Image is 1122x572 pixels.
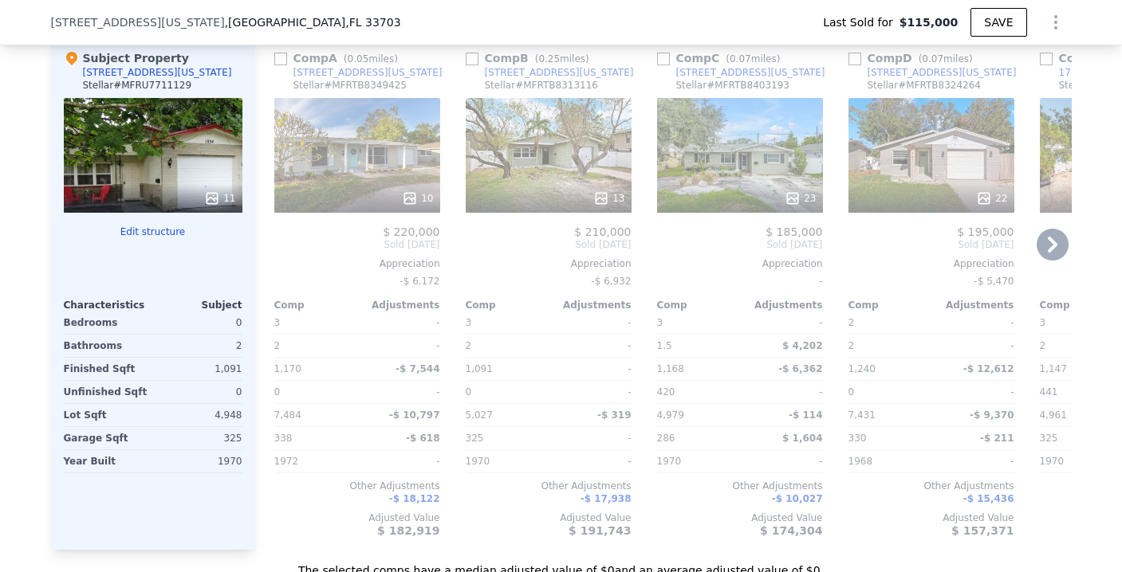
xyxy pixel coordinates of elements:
span: -$ 211 [980,433,1014,444]
div: Characteristics [64,299,153,311]
span: -$ 10,027 [772,493,823,504]
div: - [935,450,1014,472]
span: 330 [848,433,867,444]
span: 286 [657,433,675,444]
div: 13 [593,190,624,206]
span: $ 1,604 [782,433,822,444]
span: 1,168 [657,363,684,374]
div: 2 [156,335,242,357]
span: 0 [274,386,281,398]
span: 0 [848,386,855,398]
div: Comp C [657,50,787,66]
div: 11 [204,190,235,206]
div: - [360,381,440,403]
div: - [935,311,1014,334]
div: - [552,358,632,380]
div: - [743,450,823,472]
div: - [552,427,632,449]
span: -$ 7,544 [396,363,439,374]
span: -$ 12,612 [963,363,1014,374]
div: Adjustments [357,299,440,311]
div: 1970 [1040,450,1120,472]
div: 2 [274,335,354,357]
span: 0.07 [730,53,751,65]
div: Adjustments [740,299,823,311]
div: Appreciation [657,257,823,270]
div: 2 [466,335,545,357]
div: Comp [657,299,740,311]
div: 325 [156,427,242,449]
span: -$ 18,122 [389,493,440,504]
div: [STREET_ADDRESS][US_STATE] [868,66,1017,79]
span: 7,484 [274,409,301,421]
div: Adjusted Value [274,511,440,524]
div: 23 [785,190,816,206]
div: Appreciation [466,257,632,270]
span: $ 4,202 [782,340,822,351]
div: - [360,335,440,357]
span: Sold [DATE] [657,238,823,251]
div: Unfinished Sqft [64,381,150,403]
span: 2 [848,317,855,328]
div: 2 [1040,335,1120,357]
span: $ 157,371 [951,524,1014,537]
div: - [935,335,1014,357]
div: 1.5 [657,335,737,357]
div: Stellar # MFRTB8403193 [676,79,789,92]
span: Sold [DATE] [274,238,440,251]
div: - [552,450,632,472]
button: Edit structure [64,225,242,238]
span: 420 [657,386,675,398]
div: Stellar # MFRTB8313116 [485,79,598,92]
div: Adjustments [931,299,1014,311]
div: - [743,381,823,403]
div: Year Built [64,450,150,472]
span: $ 185,000 [766,225,822,238]
span: 3 [466,317,472,328]
div: Subject [153,299,242,311]
a: [STREET_ADDRESS][US_STATE] [848,66,1017,79]
span: -$ 9,370 [970,409,1014,421]
div: Appreciation [848,257,1014,270]
div: Comp [274,299,357,311]
div: Lot Sqft [64,404,150,426]
span: ( miles) [719,53,786,65]
div: Other Adjustments [848,480,1014,492]
div: - [552,335,632,357]
div: 1972 [274,450,354,472]
span: ( miles) [912,53,979,65]
div: 0 [156,381,242,403]
span: 3 [1040,317,1046,328]
span: 4,961 [1040,409,1067,421]
span: 1,147 [1040,363,1067,374]
span: 0 [466,386,472,398]
div: Bathrooms [64,335,150,357]
span: , FL 33703 [345,16,400,29]
span: $ 191,743 [569,524,631,537]
div: 2 [848,335,928,357]
span: $115,000 [900,14,959,30]
a: [STREET_ADDRESS][US_STATE] [466,66,634,79]
div: Adjusted Value [657,511,823,524]
div: 1970 [156,450,242,472]
div: Comp A [274,50,404,66]
span: -$ 6,172 [400,276,439,287]
div: 1970 [657,450,737,472]
div: Comp B [466,50,596,66]
span: 441 [1040,386,1058,398]
span: -$ 6,362 [778,363,822,374]
div: Comp [848,299,931,311]
span: $ 174,304 [760,524,822,537]
div: Comp D [848,50,979,66]
span: 5,027 [466,409,493,421]
div: Adjustments [549,299,632,311]
span: $ 195,000 [957,225,1014,238]
a: [STREET_ADDRESS][US_STATE] [657,66,825,79]
span: 3 [657,317,663,328]
span: -$ 6,932 [591,276,631,287]
div: Garage Sqft [64,427,150,449]
span: -$ 17,938 [581,493,632,504]
span: 0.05 [348,53,369,65]
div: Finished Sqft [64,358,150,380]
div: [STREET_ADDRESS][US_STATE] [485,66,634,79]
